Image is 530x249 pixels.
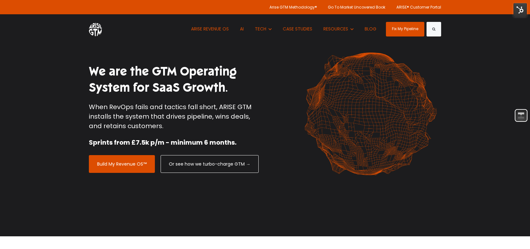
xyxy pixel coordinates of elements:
span: RESOURCES [323,26,348,32]
a: Or see how we turbo-charge GTM → [161,155,259,173]
nav: Desktop navigation [186,14,381,44]
img: ARISE GTM logo (1) white [89,22,102,36]
img: shape-61 orange [300,46,441,182]
a: Build My Revenue OS™ [89,155,155,173]
a: AI [235,14,248,44]
h1: We are the GTM Operating System for SaaS Growth. [89,63,260,96]
button: Search [427,22,441,36]
span: TECH [255,26,266,32]
p: When RevOps fails and tactics fall short, ARISE GTM installs the system that drives pipeline, win... [89,102,260,131]
button: Show submenu for TECH TECH [250,14,276,44]
a: CASE STUDIES [278,14,317,44]
a: BLOG [360,14,381,44]
a: ARISE REVENUE OS [186,14,234,44]
strong: Sprints from £7.5k p/m - minimum 6 months. [89,138,236,147]
a: Fix My Pipeline [386,22,424,36]
button: Show submenu for RESOURCES RESOURCES [319,14,358,44]
img: HubSpot Tools Menu Toggle [513,3,527,16]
